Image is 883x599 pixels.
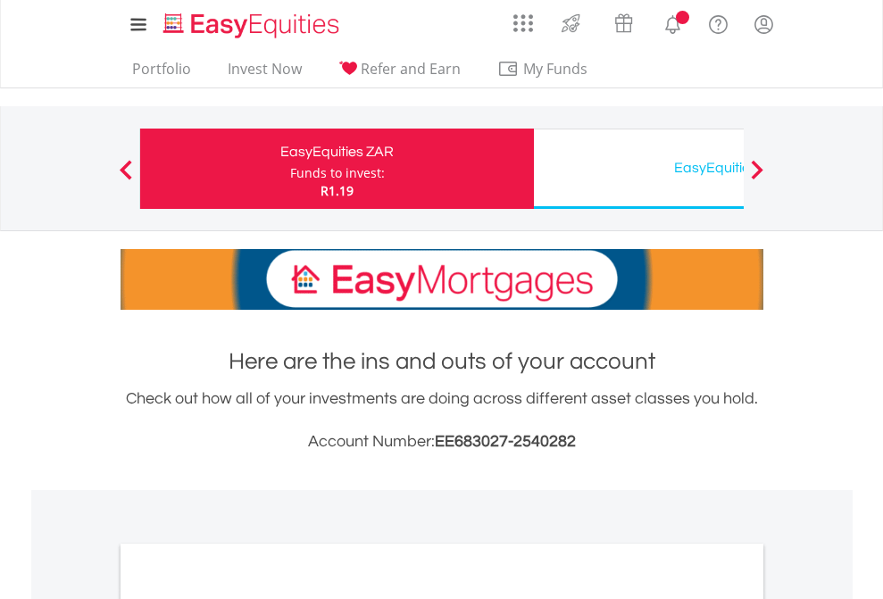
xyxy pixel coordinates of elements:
h1: Here are the ins and outs of your account [121,345,763,378]
span: My Funds [497,57,614,80]
span: Refer and Earn [361,59,461,79]
a: Refer and Earn [331,60,468,87]
span: EE683027-2540282 [435,433,576,450]
a: Vouchers [597,4,650,37]
div: EasyEquities ZAR [151,139,523,164]
button: Next [739,169,775,187]
div: Check out how all of your investments are doing across different asset classes you hold. [121,387,763,454]
a: AppsGrid [502,4,545,33]
a: Portfolio [125,60,198,87]
img: EasyEquities_Logo.png [160,11,346,40]
span: R1.19 [321,182,354,199]
img: thrive-v2.svg [556,9,586,37]
a: Notifications [650,4,696,40]
img: grid-menu-icon.svg [513,13,533,33]
a: Invest Now [221,60,309,87]
a: Home page [156,4,346,40]
img: vouchers-v2.svg [609,9,638,37]
a: FAQ's and Support [696,4,741,40]
img: EasyMortage Promotion Banner [121,249,763,310]
a: My Profile [741,4,787,44]
button: Previous [108,169,144,187]
div: Funds to invest: [290,164,385,182]
h3: Account Number: [121,429,763,454]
